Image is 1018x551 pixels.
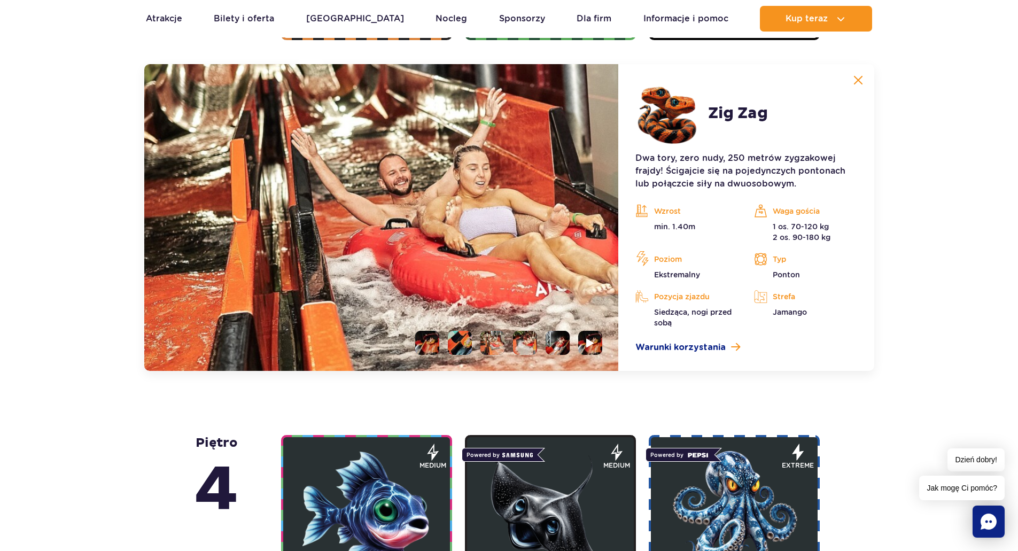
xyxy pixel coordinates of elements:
span: medium [419,461,446,470]
p: Wzrost [635,203,738,219]
p: Jamango [754,307,857,317]
span: 4 [195,451,238,530]
h2: Zig Zag [708,104,768,123]
div: Chat [973,506,1005,538]
img: 683e9d18e24cb188547945.png [635,81,700,145]
span: Powered by [646,448,714,462]
span: medium [603,461,630,470]
p: Pozycja zjazdu [635,289,738,305]
p: Typ [754,251,857,267]
p: Siedząca, nogi przed sobą [635,307,738,328]
a: Nocleg [436,6,467,32]
p: Ekstremalny [635,269,738,280]
span: Kup teraz [786,14,828,24]
p: min. 1.40m [635,221,738,232]
a: Atrakcje [146,6,182,32]
a: [GEOGRAPHIC_DATA] [306,6,404,32]
p: Waga gościa [754,203,857,219]
a: Dla firm [577,6,611,32]
p: 1 os. 70-120 kg 2 os. 90-180 kg [754,221,857,243]
a: Sponsorzy [499,6,545,32]
p: Ponton [754,269,857,280]
span: Dzień dobry! [947,448,1005,471]
span: extreme [782,461,814,470]
p: Dwa tory, zero nudy, 250 metrów zygzakowej frajdy! Ścigajcie się na pojedynczych pontonach lub po... [635,152,857,190]
p: Strefa [754,289,857,305]
a: Warunki korzystania [635,341,857,354]
button: Kup teraz [760,6,872,32]
span: Powered by [462,448,538,462]
a: Informacje i pomoc [643,6,728,32]
span: Warunki korzystania [635,341,726,354]
strong: piętro [195,435,238,530]
span: Jak mogę Ci pomóc? [919,476,1005,500]
p: Poziom [635,251,738,267]
a: Bilety i oferta [214,6,274,32]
